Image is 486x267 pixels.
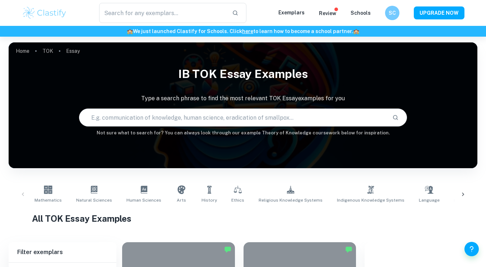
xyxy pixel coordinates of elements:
[345,246,352,253] img: Marked
[414,6,464,19] button: UPGRADE NOW
[9,242,116,262] h6: Filter exemplars
[224,246,231,253] img: Marked
[388,9,396,17] h6: SC
[9,94,477,103] p: Type a search phrase to find the most relevant TOK Essay examples for you
[34,197,62,203] span: Mathematics
[231,197,244,203] span: Ethics
[202,197,217,203] span: History
[351,10,371,16] a: Schools
[79,107,387,128] input: E.g. communication of knowledge, human science, eradication of smallpox...
[419,197,440,203] span: Language
[319,9,336,17] p: Review
[66,47,80,55] p: Essay
[177,197,186,203] span: Arts
[99,3,227,23] input: Search for any exemplars...
[9,129,477,137] h6: Not sure what to search for? You can always look through our example Theory of Knowledge coursewo...
[127,28,133,34] span: 🏫
[464,242,479,256] button: Help and Feedback
[337,197,404,203] span: Indigenous Knowledge Systems
[9,63,477,86] h1: IB TOK Essay examples
[22,6,68,20] img: Clastify logo
[42,46,53,56] a: TOK
[126,197,161,203] span: Human Sciences
[16,46,29,56] a: Home
[278,9,305,17] p: Exemplars
[76,197,112,203] span: Natural Sciences
[242,28,253,34] a: here
[259,197,323,203] span: Religious Knowledge Systems
[389,111,402,124] button: Search
[353,28,359,34] span: 🏫
[385,6,399,20] button: SC
[32,212,454,225] h1: All TOK Essay Examples
[1,27,485,35] h6: We just launched Clastify for Schools. Click to learn how to become a school partner.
